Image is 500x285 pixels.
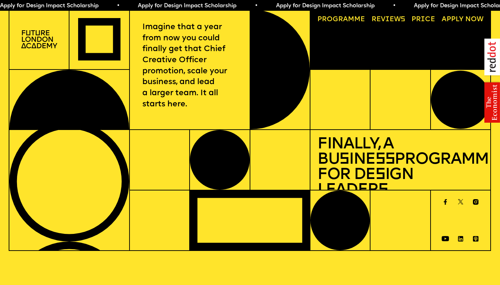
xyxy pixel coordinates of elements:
a: Apply now [438,13,487,27]
span: a [343,16,348,23]
span: • [393,3,396,9]
span: • [117,3,120,9]
span: A [442,16,447,23]
span: s [378,182,388,198]
span: s [339,152,349,168]
span: ss [375,152,394,168]
a: Price [408,13,439,27]
h1: Finally, a Bu ine Programme for De ign Leader [317,137,483,198]
a: Reviews [368,13,409,27]
span: s [375,167,385,183]
p: Imagine that a year from now you could finally get that Chief Creative Officer promotion, scale y... [142,22,237,110]
a: Programme [314,13,368,27]
span: • [255,3,258,9]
